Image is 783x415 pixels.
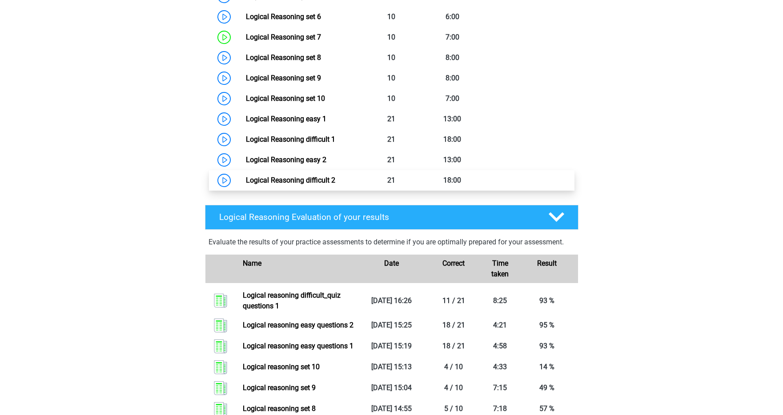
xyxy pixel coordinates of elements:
[246,74,321,82] a: Logical Reasoning set 9
[243,342,353,350] a: Logical reasoning easy questions 1
[246,94,325,103] a: Logical Reasoning set 10
[361,258,423,279] div: Date
[201,205,582,230] a: Logical Reasoning Evaluation of your results
[246,176,335,184] a: Logical Reasoning difficult 2
[243,321,353,329] a: Logical reasoning easy questions 2
[422,258,485,279] div: Correct
[246,33,321,41] a: Logical Reasoning set 7
[243,291,341,310] a: Logical reasoning difficult_quiz questions 1
[246,12,321,21] a: Logical Reasoning set 6
[246,135,335,144] a: Logical Reasoning difficult 1
[246,115,326,123] a: Logical Reasoning easy 1
[243,404,316,413] a: Logical reasoning set 8
[485,258,516,279] div: Time taken
[246,156,326,164] a: Logical Reasoning easy 2
[516,258,578,279] div: Result
[209,237,575,247] p: Evaluate the results of your practice assessments to determine if you are optimally prepared for ...
[236,258,360,279] div: Name
[246,53,321,62] a: Logical Reasoning set 8
[243,363,320,371] a: Logical reasoning set 10
[243,383,316,392] a: Logical reasoning set 9
[219,212,534,222] h4: Logical Reasoning Evaluation of your results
